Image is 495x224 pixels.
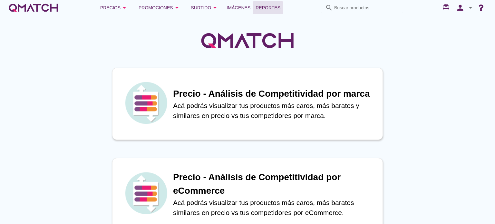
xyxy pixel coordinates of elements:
a: Imágenes [224,1,253,14]
i: search [325,4,333,12]
img: QMatchLogo [199,24,296,57]
h1: Precio - Análisis de Competitividad por eCommerce [173,170,376,198]
span: Reportes [256,4,280,12]
h1: Precio - Análisis de Competitividad por marca [173,87,376,101]
div: Precios [100,4,128,12]
i: person [454,3,467,12]
i: arrow_drop_down [121,4,128,12]
i: redeem [442,4,452,11]
a: iconPrecio - Análisis de Competitividad por marcaAcá podrás visualizar tus productos más caros, m... [103,68,392,140]
p: Acá podrás visualizar tus productos más caros, más baratos y similares en precio vs tus competido... [173,101,376,121]
button: Surtido [186,1,224,14]
button: Precios [95,1,133,14]
input: Buscar productos [334,3,399,13]
div: Promociones [139,4,181,12]
img: icon [123,80,169,125]
p: Acá podrás visualizar tus productos más caros, más baratos similares en precio vs tus competidore... [173,198,376,218]
i: arrow_drop_down [211,4,219,12]
span: Imágenes [227,4,250,12]
a: Reportes [253,1,283,14]
div: Surtido [191,4,219,12]
i: arrow_drop_down [467,4,474,12]
button: Promociones [133,1,186,14]
img: icon [123,170,169,216]
a: white-qmatch-logo [8,1,59,14]
i: arrow_drop_down [173,4,181,12]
